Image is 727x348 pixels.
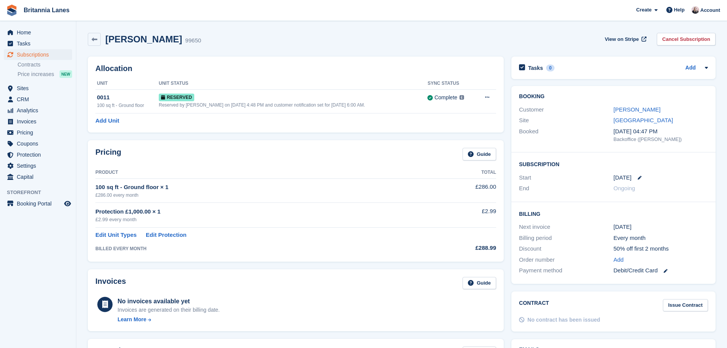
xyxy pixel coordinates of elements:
span: Booking Portal [17,198,63,209]
div: 100 sq ft - Ground floor × 1 [95,183,422,192]
a: menu [4,172,72,182]
div: Next invoice [519,223,613,231]
h2: [PERSON_NAME] [105,34,182,44]
td: £286.00 [422,178,496,202]
a: menu [4,105,72,116]
a: Edit Protection [146,231,187,240]
span: Home [17,27,63,38]
h2: Subscription [519,160,708,168]
div: No contract has been issued [527,316,600,324]
div: End [519,184,613,193]
div: Debit/Credit Card [614,266,708,275]
img: stora-icon-8386f47178a22dfd0bd8f6a31ec36ba5ce8667c1dd55bd0f319d3a0aa187defe.svg [6,5,18,16]
td: £2.99 [422,203,496,228]
a: View on Stripe [602,33,648,45]
a: menu [4,83,72,94]
div: Site [519,116,613,125]
div: Reserved by [PERSON_NAME] on [DATE] 4:48 PM and customer notification set for [DATE] 6:00 AM. [159,102,427,108]
a: Learn More [118,316,220,324]
div: [DATE] [614,223,708,231]
div: Start [519,173,613,182]
a: menu [4,160,72,171]
div: Discount [519,244,613,253]
h2: Invoices [95,277,126,290]
div: Learn More [118,316,146,324]
a: Contracts [18,61,72,68]
a: [PERSON_NAME] [614,106,661,113]
span: Account [700,6,720,14]
th: Product [95,167,422,179]
div: 99650 [185,36,201,45]
a: Edit Unit Types [95,231,137,240]
a: menu [4,116,72,127]
span: Ongoing [614,185,635,191]
div: 100 sq ft - Ground floor [97,102,159,109]
div: Booked [519,127,613,143]
span: Coupons [17,138,63,149]
div: [DATE] 04:47 PM [614,127,708,136]
a: menu [4,27,72,38]
span: Help [674,6,685,14]
div: £288.99 [422,244,496,253]
img: icon-info-grey-7440780725fd019a000dd9b08b2336e03edf1995a4989e88bcd33f0948082b44.svg [459,95,464,100]
time: 2025-08-11 23:00:00 UTC [614,173,632,182]
span: Settings [17,160,63,171]
th: Unit Status [159,78,427,90]
span: Storefront [7,189,76,196]
a: Add [614,256,624,264]
span: CRM [17,94,63,105]
div: No invoices available yet [118,297,220,306]
div: Every month [614,234,708,243]
div: £2.99 every month [95,216,422,223]
span: Protection [17,149,63,160]
a: menu [4,38,72,49]
a: Issue Contract [663,299,708,312]
span: View on Stripe [605,36,639,43]
a: Preview store [63,199,72,208]
div: Billing period [519,234,613,243]
span: Analytics [17,105,63,116]
h2: Contract [519,299,549,312]
th: Sync Status [427,78,475,90]
a: Cancel Subscription [657,33,716,45]
span: Invoices [17,116,63,127]
div: Invoices are generated on their billing date. [118,306,220,314]
a: Add [685,64,696,73]
h2: Booking [519,94,708,100]
span: Capital [17,172,63,182]
span: Sites [17,83,63,94]
span: Reserved [159,94,194,101]
a: [GEOGRAPHIC_DATA] [614,117,673,123]
h2: Allocation [95,64,496,73]
div: Customer [519,105,613,114]
span: Pricing [17,127,63,138]
th: Unit [95,78,159,90]
a: menu [4,149,72,160]
span: Tasks [17,38,63,49]
a: menu [4,49,72,60]
div: BILLED EVERY MONTH [95,245,422,252]
h2: Billing [519,210,708,217]
a: Britannia Lanes [21,4,73,16]
span: Price increases [18,71,54,78]
h2: Tasks [528,65,543,71]
a: Guide [463,148,496,160]
a: menu [4,198,72,209]
a: Add Unit [95,117,119,125]
a: Guide [463,277,496,290]
div: Backoffice ([PERSON_NAME]) [614,136,708,143]
th: Total [422,167,496,179]
div: 0011 [97,93,159,102]
div: Complete [434,94,457,102]
div: 0 [546,65,555,71]
span: Subscriptions [17,49,63,60]
div: NEW [60,70,72,78]
a: menu [4,138,72,149]
div: 50% off first 2 months [614,244,708,253]
div: Payment method [519,266,613,275]
div: Order number [519,256,613,264]
div: Protection £1,000.00 × 1 [95,207,422,216]
img: Alexandra Lane [692,6,699,14]
a: Price increases NEW [18,70,72,78]
div: £286.00 every month [95,192,422,199]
